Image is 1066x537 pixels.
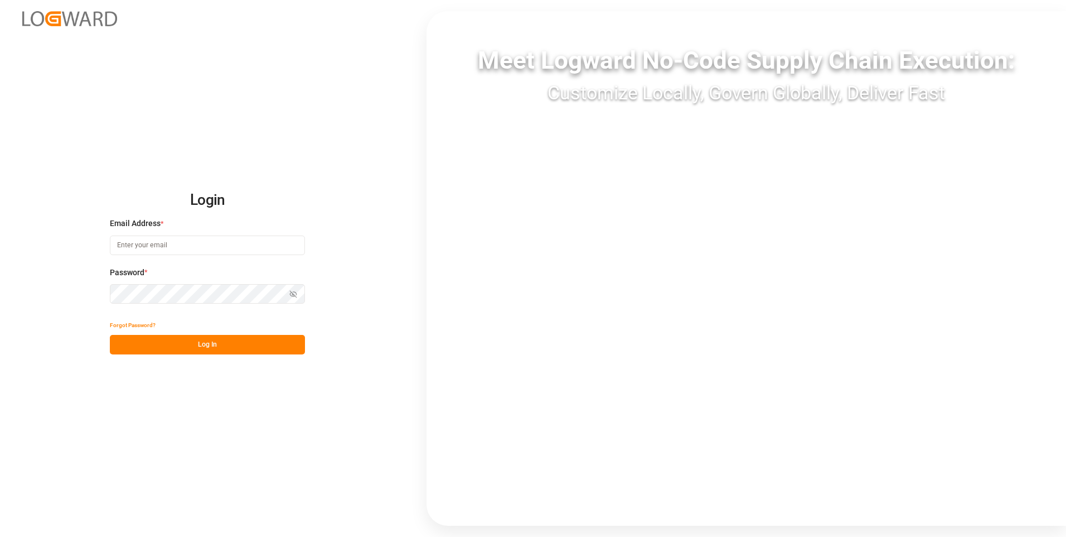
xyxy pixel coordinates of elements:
img: Logward_new_orange.png [22,11,117,26]
h2: Login [110,183,305,218]
span: Email Address [110,218,161,229]
button: Forgot Password? [110,315,156,335]
input: Enter your email [110,236,305,255]
span: Password [110,267,144,279]
div: Meet Logward No-Code Supply Chain Execution: [427,42,1066,79]
button: Log In [110,335,305,354]
div: Customize Locally, Govern Globally, Deliver Fast [427,79,1066,107]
